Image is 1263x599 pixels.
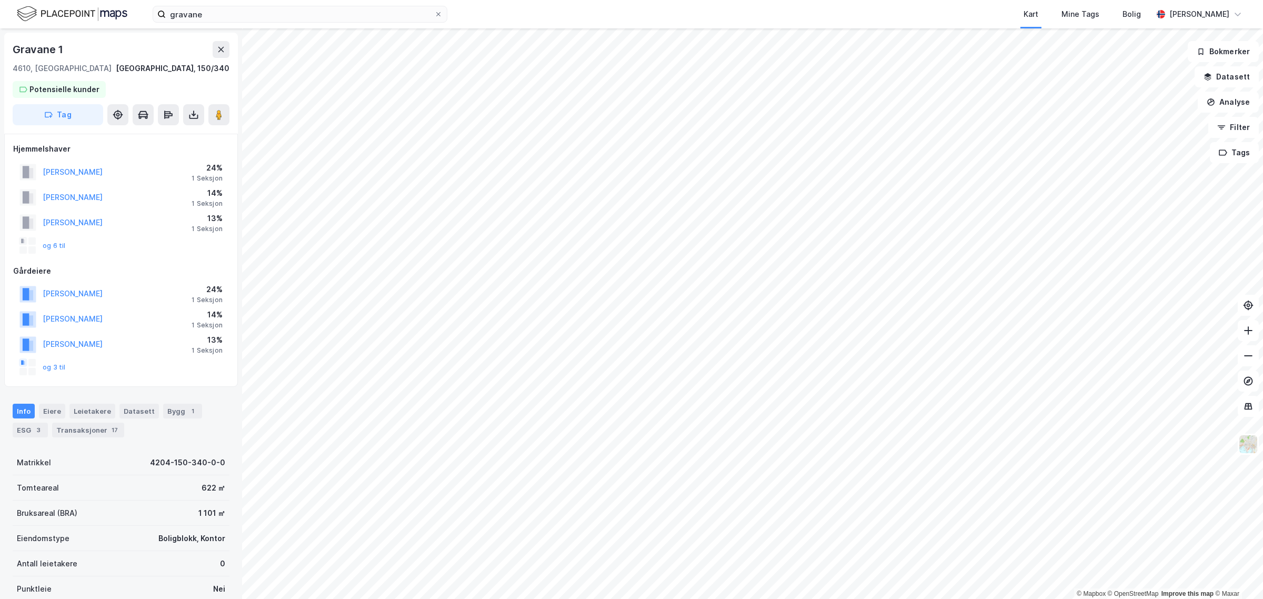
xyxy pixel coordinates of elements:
div: 1 Seksjon [192,346,223,355]
div: 14% [192,308,223,321]
div: [PERSON_NAME] [1169,8,1229,21]
a: Mapbox [1077,590,1106,597]
div: Kart [1024,8,1038,21]
div: 1 [187,406,198,416]
div: Tomteareal [17,482,59,494]
button: Tags [1210,142,1259,163]
input: Søk på adresse, matrikkel, gårdeiere, leietakere eller personer [166,6,434,22]
button: Analyse [1198,92,1259,113]
div: Punktleie [17,583,52,595]
div: Hjemmelshaver [13,143,229,155]
div: Boligblokk, Kontor [158,532,225,545]
div: Gårdeiere [13,265,229,277]
button: Bokmerker [1188,41,1259,62]
div: 1 Seksjon [192,225,223,233]
div: Bruksareal (BRA) [17,507,77,520]
div: Eiere [39,404,65,418]
a: OpenStreetMap [1108,590,1159,597]
div: Leietakere [69,404,115,418]
div: 24% [192,162,223,174]
div: Bygg [163,404,202,418]
div: Eiendomstype [17,532,69,545]
div: 1 Seksjon [192,199,223,208]
img: Z [1238,434,1258,454]
div: Nei [213,583,225,595]
a: Improve this map [1161,590,1214,597]
div: 1 Seksjon [192,174,223,183]
div: 24% [192,283,223,296]
div: Antall leietakere [17,557,77,570]
div: 1 101 ㎡ [198,507,225,520]
div: 3 [33,425,44,435]
img: logo.f888ab2527a4732fd821a326f86c7f29.svg [17,5,127,23]
button: Tag [13,104,103,125]
div: Kontrollprogram for chat [1210,548,1263,599]
div: Bolig [1122,8,1141,21]
div: Matrikkel [17,456,51,469]
div: Mine Tags [1061,8,1099,21]
div: Info [13,404,35,418]
div: [GEOGRAPHIC_DATA], 150/340 [116,62,229,75]
div: 13% [192,334,223,346]
div: 1 Seksjon [192,296,223,304]
div: 13% [192,212,223,225]
button: Datasett [1195,66,1259,87]
div: 1 Seksjon [192,321,223,330]
div: 17 [109,425,120,435]
div: 4610, [GEOGRAPHIC_DATA] [13,62,112,75]
div: 622 ㎡ [202,482,225,494]
div: 14% [192,187,223,199]
div: Potensielle kunder [29,83,99,96]
div: 0 [220,557,225,570]
div: Transaksjoner [52,423,124,437]
div: Gravane 1 [13,41,65,58]
div: Datasett [119,404,159,418]
iframe: Chat Widget [1210,548,1263,599]
div: 4204-150-340-0-0 [150,456,225,469]
div: ESG [13,423,48,437]
button: Filter [1208,117,1259,138]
